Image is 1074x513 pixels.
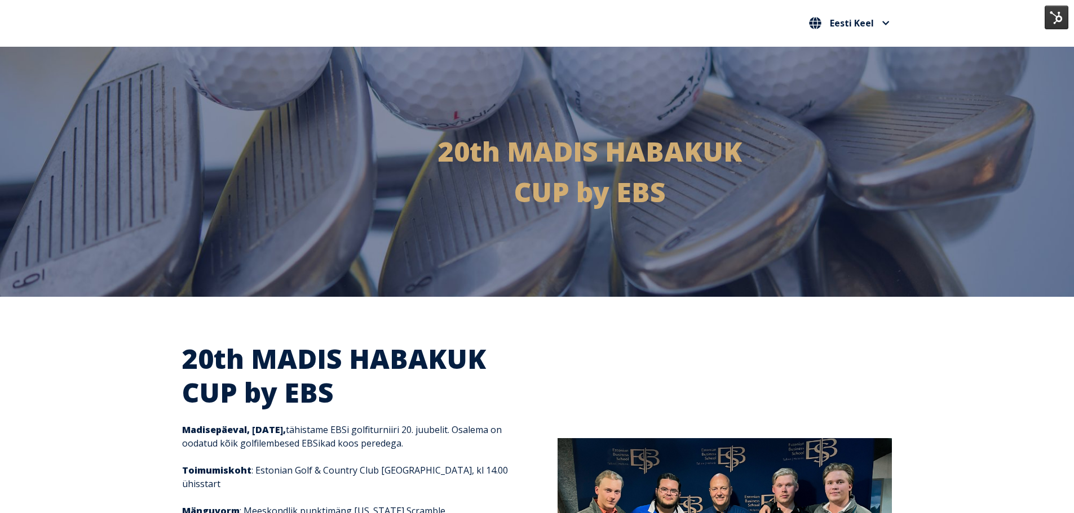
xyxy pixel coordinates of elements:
[182,423,516,450] p: tähistame EBSi golfiturniiri 20. juubelit. Osalema on oodatud kõik golfilembesed EBSikad koos per...
[438,133,742,210] strong: 20th MADIS HABAKUK CUP by EBS
[806,14,892,33] nav: Vali oma keel
[1045,6,1068,29] img: HubSpot Tools Menu Toggle
[806,14,892,32] button: Eesti Keel
[182,464,251,476] strong: Toimumiskoht
[182,423,286,436] strong: Madisepäeval, [DATE],
[182,340,486,411] span: 20th MADIS HABAKUK CUP by EBS
[182,463,516,490] p: : Estonian Golf & Country Club [GEOGRAPHIC_DATA], kl 14.00 ühisstart
[830,19,874,28] span: Eesti Keel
